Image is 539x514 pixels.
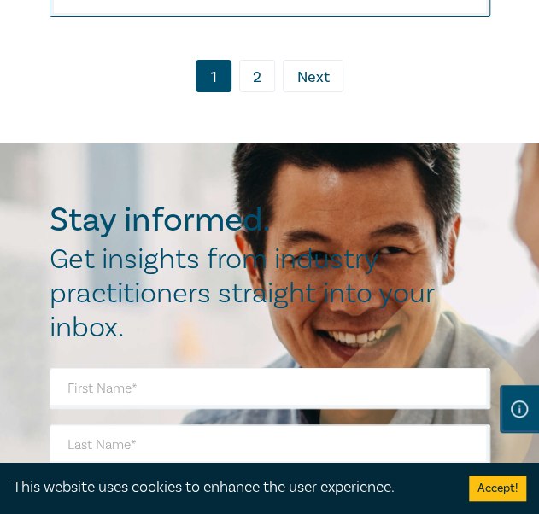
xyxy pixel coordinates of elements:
input: Last Name* [50,424,490,465]
a: 1 [196,60,231,92]
h2: Stay informed. [50,202,453,238]
h2: Get insights from industry practitioners straight into your inbox. [50,242,453,345]
input: First Name* [50,368,490,409]
a: Next [283,60,343,92]
div: This website uses cookies to enhance the user experience. [13,476,443,499]
a: 2 [239,60,275,92]
span: Next [297,67,330,89]
button: Accept cookies [469,476,526,501]
img: Information Icon [511,400,528,418]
